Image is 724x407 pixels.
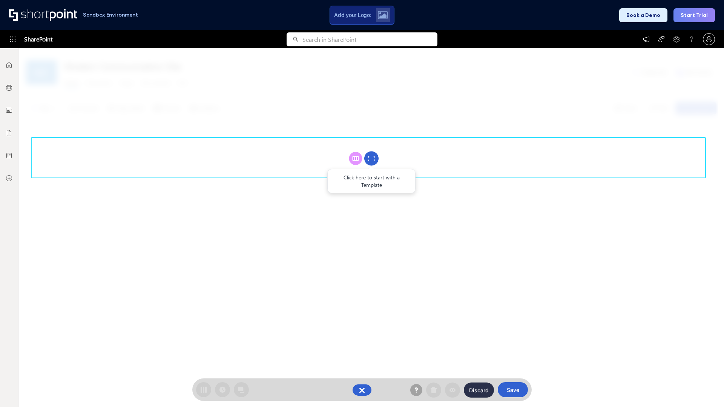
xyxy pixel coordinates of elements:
[498,382,528,397] button: Save
[83,13,138,17] h1: Sandbox Environment
[334,12,371,18] span: Add your Logo:
[378,11,388,19] img: Upload logo
[302,32,437,46] input: Search in SharePoint
[673,8,715,22] button: Start Trial
[464,383,494,398] button: Discard
[619,8,667,22] button: Book a Demo
[24,30,52,48] span: SharePoint
[588,320,724,407] iframe: Chat Widget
